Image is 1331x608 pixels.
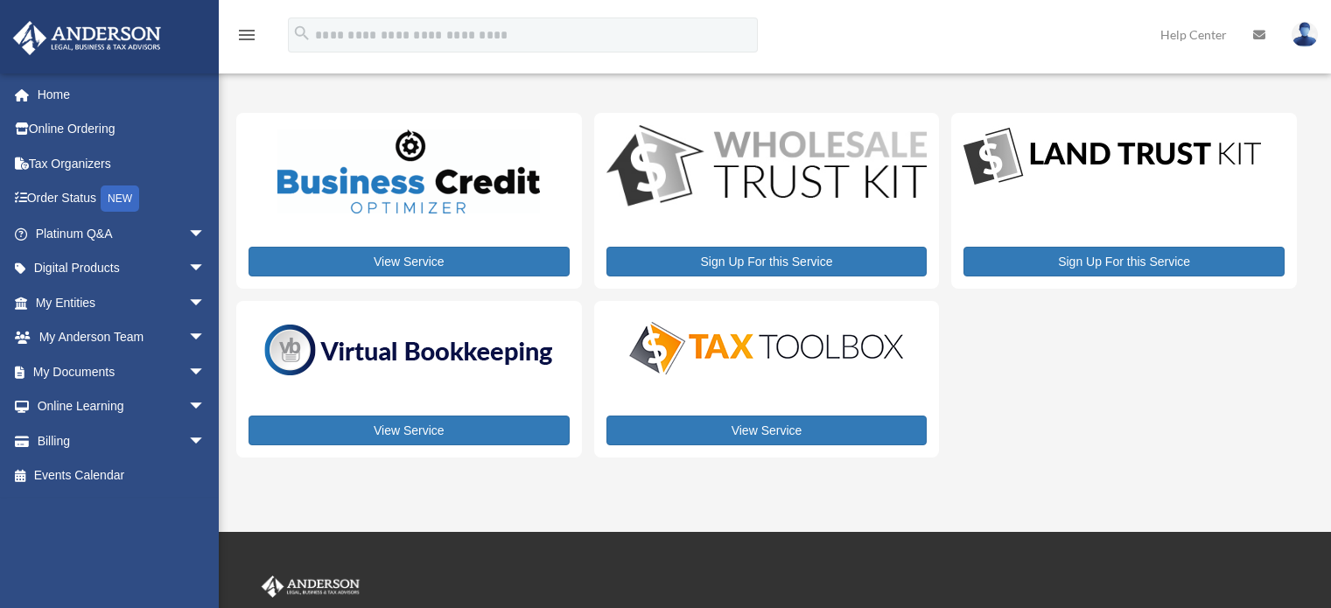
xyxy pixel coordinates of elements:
span: arrow_drop_down [188,285,223,321]
a: Sign Up For this Service [963,247,1285,276]
a: View Service [249,416,570,445]
i: search [292,24,312,43]
a: Events Calendar [12,458,232,493]
span: arrow_drop_down [188,216,223,252]
a: My Entitiesarrow_drop_down [12,285,232,320]
span: arrow_drop_down [188,320,223,356]
a: Online Ordering [12,112,232,147]
a: Tax Organizers [12,146,232,181]
a: Platinum Q&Aarrow_drop_down [12,216,232,251]
a: View Service [606,416,928,445]
span: arrow_drop_down [188,251,223,287]
span: arrow_drop_down [188,389,223,425]
span: arrow_drop_down [188,354,223,390]
a: My Anderson Teamarrow_drop_down [12,320,232,355]
a: Digital Productsarrow_drop_down [12,251,223,286]
div: NEW [101,185,139,212]
img: WS-Trust-Kit-lgo-1.jpg [606,125,928,210]
a: Order StatusNEW [12,181,232,217]
img: User Pic [1292,22,1318,47]
img: LandTrust_lgo-1.jpg [963,125,1261,189]
a: Online Learningarrow_drop_down [12,389,232,424]
a: View Service [249,247,570,276]
a: Sign Up For this Service [606,247,928,276]
a: menu [236,31,257,45]
a: Home [12,77,232,112]
img: Anderson Advisors Platinum Portal [258,576,363,598]
a: My Documentsarrow_drop_down [12,354,232,389]
span: arrow_drop_down [188,423,223,459]
a: Billingarrow_drop_down [12,423,232,458]
img: Anderson Advisors Platinum Portal [8,21,166,55]
i: menu [236,24,257,45]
